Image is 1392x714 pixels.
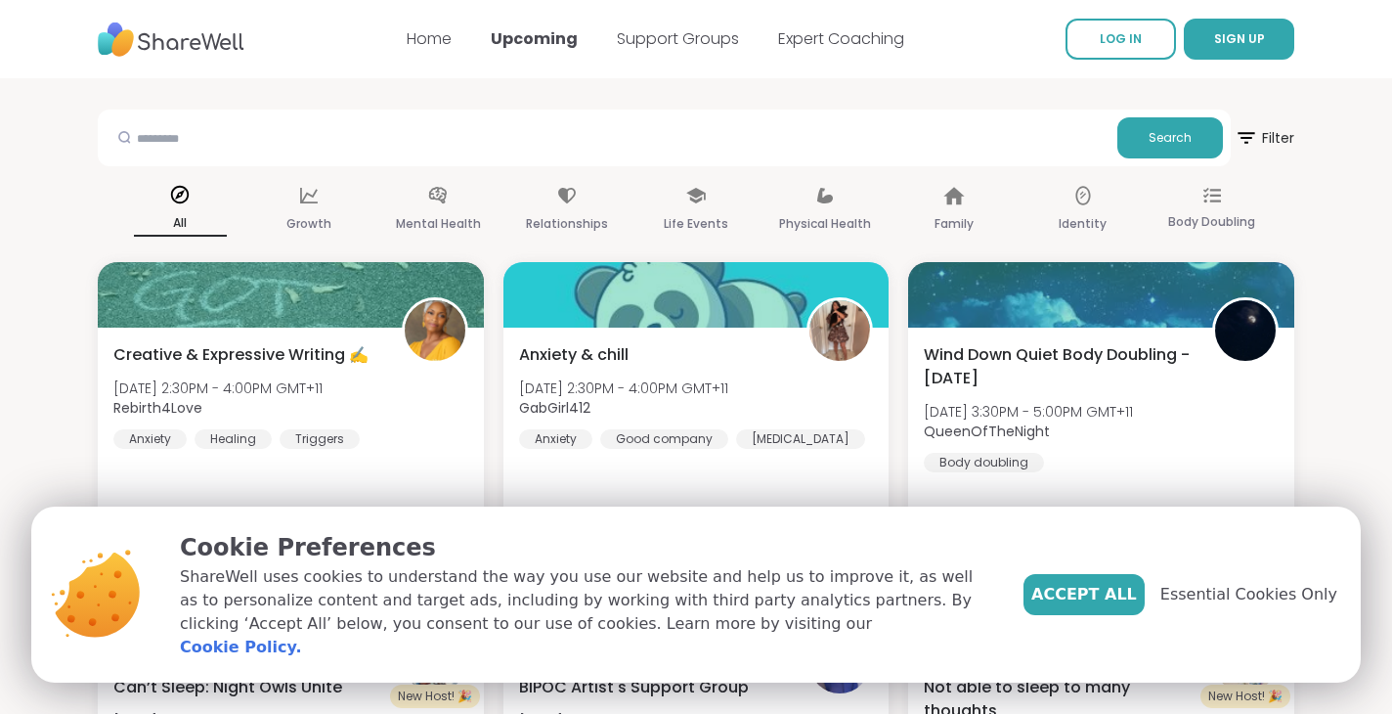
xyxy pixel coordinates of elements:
button: SIGN UP [1184,19,1294,60]
p: Life Events [664,212,728,236]
b: GabGirl412 [519,398,590,418]
a: Expert Coaching [778,27,904,50]
div: Body doubling [924,453,1044,472]
a: Support Groups [617,27,739,50]
div: Good company [600,429,728,449]
button: Search [1117,117,1223,158]
p: ShareWell uses cookies to understand the way you use our website and help us to improve it, as we... [180,565,992,659]
span: Creative & Expressive Writing ✍️ [113,343,369,367]
b: Rebirth4Love [113,398,202,418]
a: LOG IN [1066,19,1176,60]
span: Can’t Sleep: Night Owls Unite [113,676,342,699]
a: Cookie Policy. [180,636,301,659]
a: Home [407,27,452,50]
div: Triggers [280,429,360,449]
span: SIGN UP [1214,30,1265,47]
div: New Host! 🎉 [1200,685,1290,708]
span: BIPOC Artist's Support Group [519,676,749,699]
b: QueenOfTheNight [924,422,1050,441]
p: All [134,211,227,237]
span: [DATE] 2:30PM - 4:00PM GMT+11 [113,379,323,398]
button: Accept All [1023,574,1145,615]
a: Upcoming [491,27,578,50]
img: Rebirth4Love [405,300,465,361]
img: QueenOfTheNight [1215,300,1276,361]
img: ShareWell Nav Logo [98,13,244,67]
span: [DATE] 3:30PM - 5:00PM GMT+11 [924,402,1133,422]
p: Body Doubling [1168,210,1255,234]
span: Essential Cookies Only [1160,583,1337,606]
p: Relationships [526,212,608,236]
span: Anxiety & chill [519,343,629,367]
img: GabGirl412 [809,300,870,361]
div: Anxiety [113,429,187,449]
button: Filter [1235,110,1294,166]
span: Wind Down Quiet Body Doubling - [DATE] [924,343,1191,390]
span: Search [1149,129,1192,147]
span: LOG IN [1100,30,1142,47]
div: New Host! 🎉 [390,685,480,708]
p: Cookie Preferences [180,530,992,565]
p: Family [935,212,974,236]
span: [DATE] 2:30PM - 4:00PM GMT+11 [519,379,728,398]
p: Physical Health [779,212,871,236]
div: Anxiety [519,429,592,449]
span: Filter [1235,114,1294,161]
p: Mental Health [396,212,481,236]
span: Accept All [1031,583,1137,606]
p: Growth [286,212,331,236]
p: Identity [1059,212,1107,236]
div: Healing [195,429,272,449]
div: [MEDICAL_DATA] [736,429,865,449]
